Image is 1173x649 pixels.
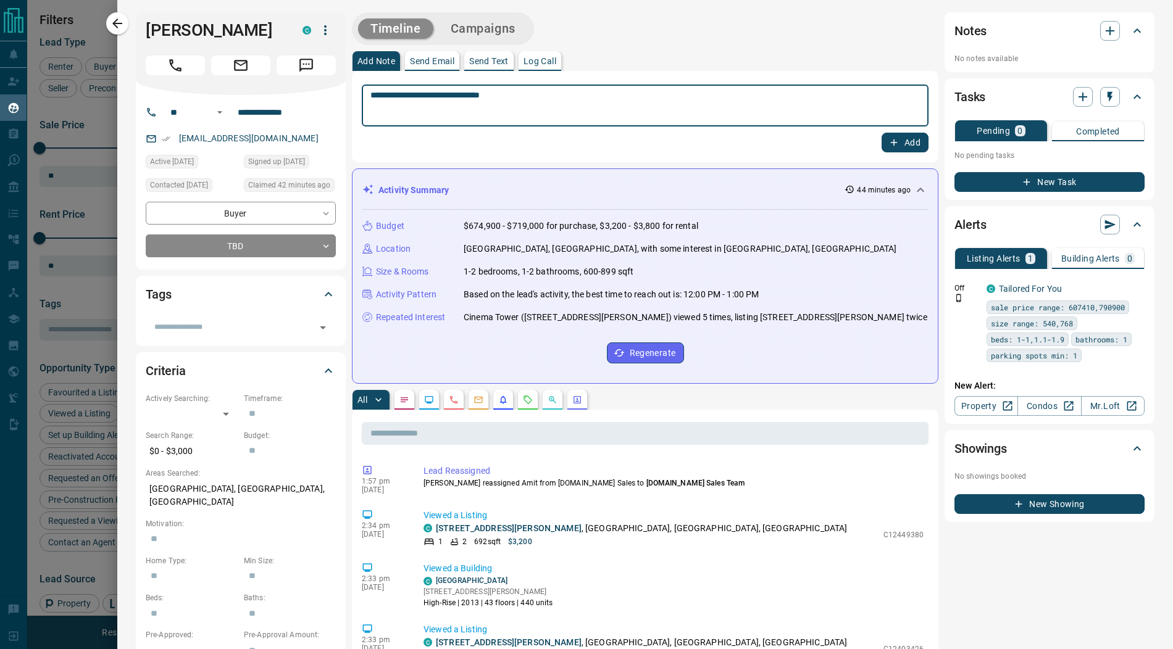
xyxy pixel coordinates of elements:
p: 1 [1028,254,1033,263]
p: [GEOGRAPHIC_DATA], [GEOGRAPHIC_DATA], [GEOGRAPHIC_DATA] [146,479,336,512]
p: 1:57 pm [362,477,405,486]
p: Areas Searched: [146,468,336,479]
p: [DATE] [362,530,405,539]
p: 44 minutes ago [857,184,911,196]
h2: Showings [954,439,1007,458]
div: Thu Jul 07 2022 [146,178,238,196]
p: Viewed a Building [424,562,924,575]
p: 1-2 bedrooms, 1-2 bathrooms, 600-899 sqft [464,265,633,278]
div: TBD [146,234,336,257]
p: [PERSON_NAME] reassigned Amit from [DOMAIN_NAME] Sales to [424,477,924,489]
p: [GEOGRAPHIC_DATA], [GEOGRAPHIC_DATA], with some interest in [GEOGRAPHIC_DATA], [GEOGRAPHIC_DATA] [464,242,897,255]
p: 0 [1017,126,1022,135]
div: condos.ca [987,284,995,293]
svg: Requests [523,395,533,405]
p: 0 [1127,254,1132,263]
a: Condos [1017,396,1081,416]
span: Contacted [DATE] [150,179,208,191]
p: Pending [977,126,1010,135]
p: Viewed a Listing [424,509,924,522]
div: Activity Summary44 minutes ago [362,179,928,202]
p: Cinema Tower ([STREET_ADDRESS][PERSON_NAME]) viewed 5 times, listing [STREET_ADDRESS][PERSON_NAME... [464,311,927,324]
span: size range: 540,768 [991,317,1073,329]
a: Tailored For You [999,284,1062,294]
p: Based on the lead's activity, the best time to reach out is: 12:00 PM - 1:00 PM [464,288,759,301]
a: [STREET_ADDRESS][PERSON_NAME] [436,637,582,647]
p: 2:33 pm [362,574,405,583]
p: Send Text [469,57,509,65]
p: Pre-Approval Amount: [244,629,336,640]
div: condos.ca [424,524,432,532]
p: Budget: [244,430,336,441]
h2: Tasks [954,87,985,107]
p: Budget [376,220,404,233]
div: Sat Nov 13 2021 [244,155,336,172]
a: [EMAIL_ADDRESS][DOMAIN_NAME] [179,133,319,143]
svg: Opportunities [548,395,557,405]
span: parking spots min: 1 [991,349,1077,362]
button: Timeline [358,19,433,39]
p: $0 - $3,000 [146,441,238,461]
div: condos.ca [303,26,311,35]
p: Log Call [524,57,556,65]
div: Sat Oct 11 2025 [146,155,238,172]
div: Tue Oct 14 2025 [244,178,336,196]
p: Search Range: [146,430,238,441]
svg: Calls [449,395,459,405]
h2: Notes [954,21,987,41]
span: Active [DATE] [150,155,194,168]
p: Min Size: [244,555,336,566]
span: Signed up [DATE] [248,155,305,168]
svg: Email Verified [162,134,170,143]
svg: Push Notification Only [954,294,963,302]
p: Activity Summary [378,184,449,197]
p: 2:33 pm [362,635,405,644]
p: $674,900 - $719,000 for purchase, $3,200 - $3,800 for rental [464,220,698,233]
a: Property [954,396,1018,416]
span: sale price range: 607410,790900 [991,301,1125,313]
button: Add [882,133,929,152]
p: No showings booked [954,471,1145,482]
p: C12449380 [883,529,924,540]
p: Viewed a Listing [424,623,924,636]
p: Baths: [244,592,336,603]
h2: Criteria [146,361,186,381]
span: Claimed 42 minutes ago [248,179,330,191]
svg: Lead Browsing Activity [424,395,434,405]
p: Timeframe: [244,393,336,404]
button: Open [314,319,332,336]
button: Open [212,105,227,120]
span: [DOMAIN_NAME] Sales Team [646,479,745,487]
h2: Tags [146,284,171,304]
p: Lead Reassigned [424,465,924,477]
p: High-Rise | 2013 | 43 floors | 440 units [424,597,553,608]
p: , [GEOGRAPHIC_DATA], [GEOGRAPHIC_DATA], [GEOGRAPHIC_DATA] [436,522,847,535]
p: Actively Searching: [146,393,238,404]
p: No notes available [954,53,1145,64]
button: Campaigns [438,19,528,39]
p: Add Note [357,57,395,65]
h2: Alerts [954,215,987,234]
span: bathrooms: 1 [1075,333,1127,345]
p: Location [376,242,411,255]
a: [STREET_ADDRESS][PERSON_NAME] [436,523,582,533]
div: Buyer [146,202,336,225]
p: All [357,395,367,404]
p: Activity Pattern [376,288,436,301]
div: condos.ca [424,638,432,647]
p: Home Type: [146,555,238,566]
p: Beds: [146,592,238,603]
p: Off [954,283,979,294]
button: New Task [954,172,1145,192]
p: Motivation: [146,518,336,529]
p: 2:34 pm [362,521,405,530]
svg: Emails [474,395,483,405]
p: 1 [438,536,443,547]
p: Listing Alerts [967,254,1021,263]
a: Mr.Loft [1081,396,1145,416]
span: Message [277,56,336,75]
div: Showings [954,434,1145,463]
div: condos.ca [424,577,432,585]
div: Criteria [146,356,336,386]
p: , [GEOGRAPHIC_DATA], [GEOGRAPHIC_DATA], [GEOGRAPHIC_DATA] [436,636,847,649]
